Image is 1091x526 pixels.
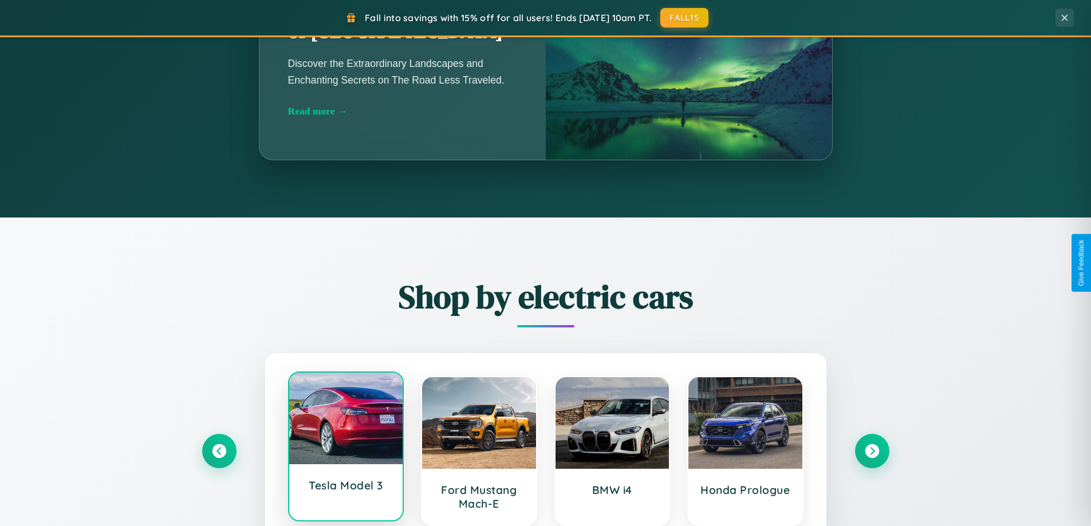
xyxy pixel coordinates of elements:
p: Discover the Extraordinary Landscapes and Enchanting Secrets on The Road Less Traveled. [288,56,517,88]
h3: BMW i4 [567,483,658,497]
h3: Ford Mustang Mach-E [434,483,525,511]
h3: Honda Prologue [700,483,791,497]
div: Read more → [288,105,517,117]
span: Fall into savings with 15% off for all users! Ends [DATE] 10am PT. [365,12,652,23]
h2: Shop by electric cars [202,275,889,319]
button: FALL15 [660,8,708,27]
div: Give Feedback [1077,240,1085,286]
h3: Tesla Model 3 [301,478,392,492]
